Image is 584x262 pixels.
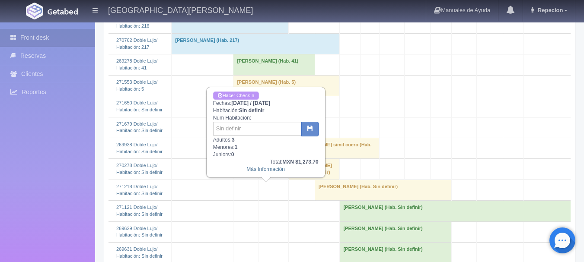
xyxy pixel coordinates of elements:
[232,137,235,143] b: 3
[315,180,451,200] td: [PERSON_NAME] (Hab. Sin definir)
[231,152,234,158] b: 0
[288,138,379,159] td: [PERSON_NAME] simil cuero (Hab. Sin definir)
[213,122,302,136] input: Sin definir
[108,4,253,15] h4: [GEOGRAPHIC_DATA][PERSON_NAME]
[233,75,340,96] td: [PERSON_NAME] (Hab. 5)
[48,8,78,15] img: Getabed
[116,205,163,217] a: 271121 Doble Lujo/Habitación: Sin definir
[116,184,163,196] a: 271218 Doble Lujo/Habitación: Sin definir
[239,107,265,114] b: Sin definir
[26,3,43,19] img: Getabed
[231,100,270,106] b: [DATE] / [DATE]
[282,159,318,165] b: MXN $1,273.70
[116,79,157,92] a: 271553 Doble Lujo/Habitación: 5
[116,121,163,133] a: 271679 Doble Lujo/Habitación: Sin definir
[213,92,259,100] a: Hacer Check-in
[116,163,163,175] a: 270278 Doble Lujo/Habitación: Sin definir
[116,226,163,238] a: 269629 Doble Lujo/Habitación: Sin definir
[172,34,340,54] td: [PERSON_NAME] (Hab. 217)
[116,38,157,50] a: 270762 Doble Lujo/Habitación: 217
[207,88,325,177] div: Fechas: Habitación: Núm Habitación: Adultos: Menores: Juniors:
[116,100,163,112] a: 271650 Doble Lujo/Habitación: Sin definir
[536,7,563,13] span: Repecion
[116,58,157,70] a: 269278 Doble Lujo/Habitación: 41
[116,142,163,154] a: 269938 Doble Lujo/Habitación: Sin definir
[213,158,319,166] div: Total:
[172,13,288,33] td: [PERSON_NAME] (Hab. 216)
[235,144,238,150] b: 1
[246,166,285,172] a: Más Información
[116,246,163,259] a: 269631 Doble Lujo/Habitación: Sin definir
[340,221,452,242] td: [PERSON_NAME] (Hab. Sin definir)
[340,201,571,221] td: [PERSON_NAME] (Hab. Sin definir)
[233,54,315,75] td: [PERSON_NAME] (Hab. 41)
